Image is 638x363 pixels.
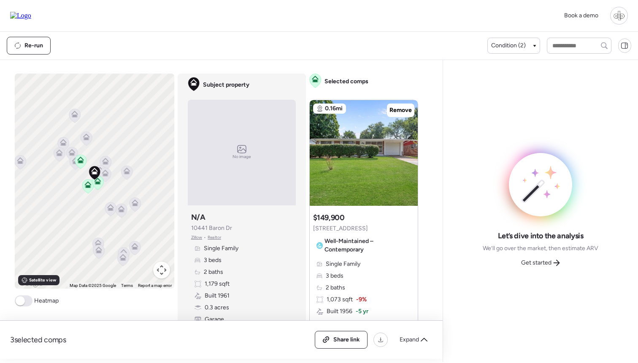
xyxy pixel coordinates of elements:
img: Logo [10,12,31,19]
span: -5 yr [356,307,368,316]
h3: $149,900 [313,213,345,223]
span: No image [232,153,251,160]
span: [STREET_ADDRESS] [313,224,368,233]
span: Map Data ©2025 Google [70,283,116,288]
span: 1,073 sqft [327,295,353,304]
span: Condition (2) [491,41,526,50]
span: Heatmap [34,297,59,305]
span: 3 beds [204,256,222,265]
span: 1,179 sqft [205,280,230,288]
span: Built 1961 [205,292,230,300]
span: Selected comps [324,77,368,86]
span: 5,998 sqft lot [327,319,362,328]
h3: N/A [191,212,205,222]
span: Zillow [191,234,203,241]
span: 2 baths [204,268,223,276]
span: Remove [389,106,412,115]
span: 10441 Baron Dr [191,224,232,232]
span: Re-run [24,41,43,50]
span: 0.16mi [325,104,343,113]
span: Satellite view [29,277,56,284]
span: 0.3 acres [205,303,229,312]
img: Google [17,278,45,289]
span: Well-Maintained – Contemporary [324,237,411,254]
span: Garage [205,315,224,324]
span: -9% [356,295,367,304]
span: Built 1956 [327,307,352,316]
a: Terms (opens in new tab) [121,283,133,288]
a: Open this area in Google Maps (opens a new window) [17,278,45,289]
a: Report a map error [138,283,172,288]
span: Subject property [203,81,249,89]
span: 3 selected comps [10,335,66,345]
button: Map camera controls [153,262,170,278]
span: Book a demo [564,12,598,19]
span: Expand [400,336,419,344]
span: Realtor [208,234,221,241]
span: We’ll go over the market, then estimate ARV [483,244,598,253]
span: Share link [333,336,360,344]
span: Single Family [204,244,238,253]
span: Get started [521,259,551,267]
span: Single Family [326,260,360,268]
span: Let’s dive into the analysis [498,231,584,241]
span: -47% [365,319,379,328]
span: 2 baths [326,284,345,292]
span: 3 beds [326,272,343,280]
span: • [204,234,206,241]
